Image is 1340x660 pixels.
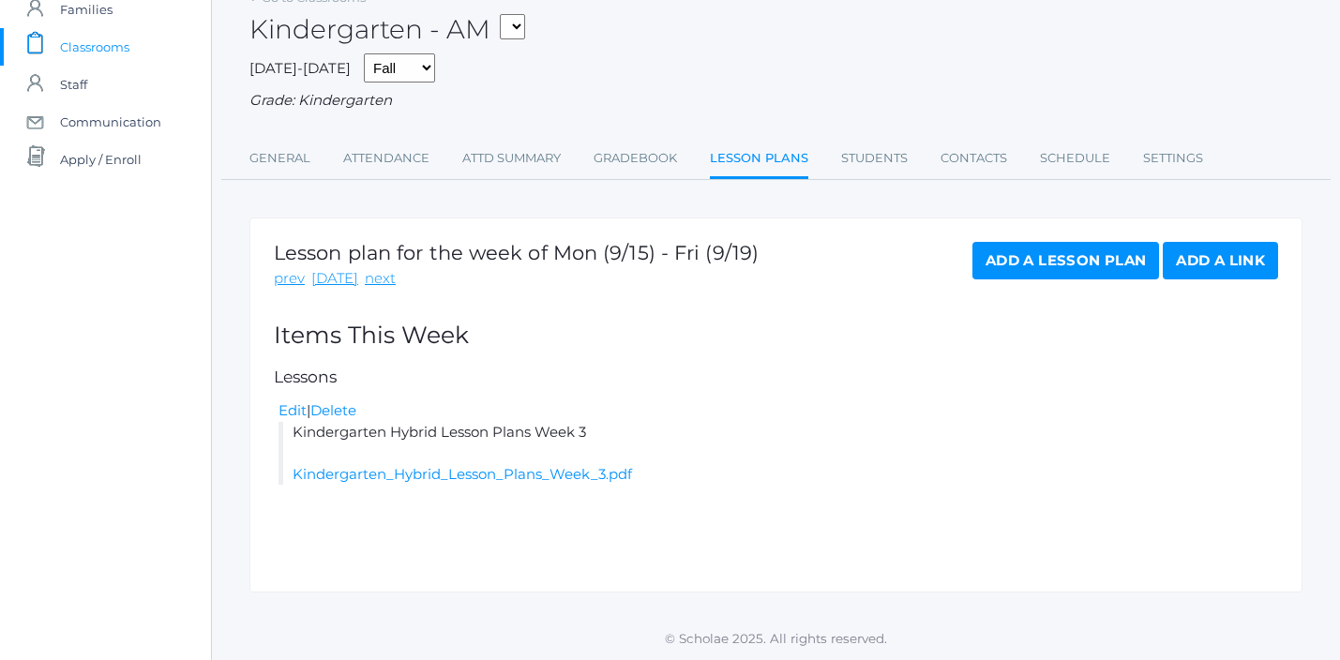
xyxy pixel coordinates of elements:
[710,140,808,180] a: Lesson Plans
[941,140,1007,177] a: Contacts
[462,140,561,177] a: Attd Summary
[343,140,429,177] a: Attendance
[249,59,351,77] span: [DATE]-[DATE]
[60,141,142,178] span: Apply / Enroll
[279,422,1278,486] li: Kindergarten Hybrid Lesson Plans Week 3
[279,400,1278,422] div: |
[1163,242,1278,279] a: Add a Link
[1040,140,1110,177] a: Schedule
[1143,140,1203,177] a: Settings
[249,90,1302,112] div: Grade: Kindergarten
[841,140,908,177] a: Students
[972,242,1159,279] a: Add a Lesson Plan
[60,103,161,141] span: Communication
[594,140,677,177] a: Gradebook
[274,242,759,263] h1: Lesson plan for the week of Mon (9/15) - Fri (9/19)
[274,268,305,290] a: prev
[212,629,1340,648] p: © Scholae 2025. All rights reserved.
[279,401,307,419] a: Edit
[293,465,632,483] a: Kindergarten_Hybrid_Lesson_Plans_Week_3.pdf
[249,140,310,177] a: General
[365,268,396,290] a: next
[274,368,1278,386] h5: Lessons
[60,28,129,66] span: Classrooms
[60,66,87,103] span: Staff
[310,401,356,419] a: Delete
[249,15,525,44] h2: Kindergarten - AM
[311,268,358,290] a: [DATE]
[274,322,1278,349] h2: Items This Week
